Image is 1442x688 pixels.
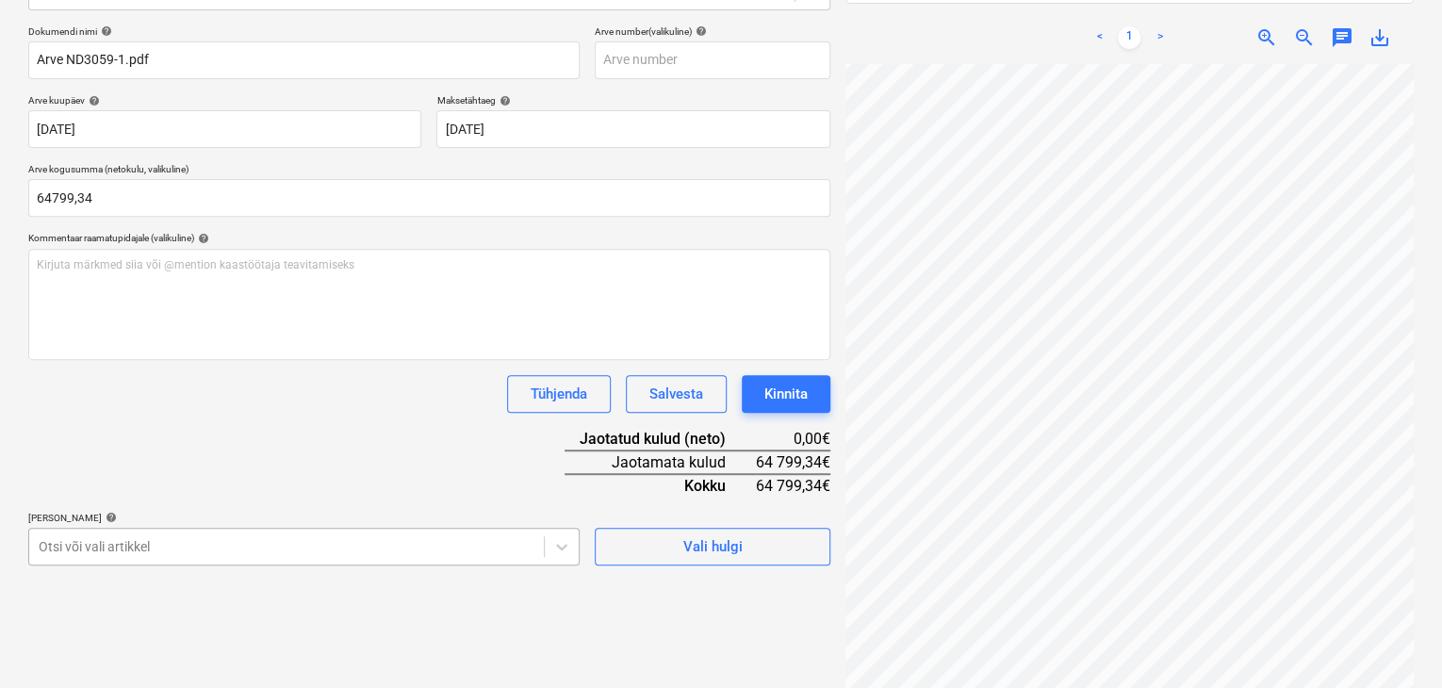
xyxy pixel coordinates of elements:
[595,25,830,38] div: Arve number (valikuline)
[626,375,727,413] button: Salvesta
[97,25,112,37] span: help
[28,41,580,79] input: Dokumendi nimi
[1255,26,1278,49] span: zoom_in
[495,95,510,106] span: help
[28,110,421,148] input: Arve kuupäeva pole määratud.
[507,375,611,413] button: Tühjenda
[85,95,100,106] span: help
[102,512,117,523] span: help
[1293,26,1316,49] span: zoom_out
[531,382,587,406] div: Tühjenda
[194,233,209,244] span: help
[682,534,742,559] div: Vali hulgi
[436,110,829,148] input: Tähtaega pole määratud
[1348,598,1442,688] iframe: Chat Widget
[742,375,830,413] button: Kinnita
[565,474,756,497] div: Kokku
[1148,26,1171,49] a: Next page
[28,179,830,217] input: Arve kogusumma (netokulu, valikuline)
[692,25,707,37] span: help
[28,163,830,179] p: Arve kogusumma (netokulu, valikuline)
[649,382,703,406] div: Salvesta
[28,512,580,524] div: [PERSON_NAME]
[565,450,756,474] div: Jaotamata kulud
[28,232,830,244] div: Kommentaar raamatupidajale (valikuline)
[28,94,421,106] div: Arve kuupäev
[764,382,808,406] div: Kinnita
[565,428,756,450] div: Jaotatud kulud (neto)
[595,528,830,565] button: Vali hulgi
[595,41,830,79] input: Arve number
[436,94,829,106] div: Maksetähtaeg
[1348,598,1442,688] div: Vestlusvidin
[1331,26,1353,49] span: chat
[1088,26,1110,49] a: Previous page
[756,428,830,450] div: 0,00€
[756,450,830,474] div: 64 799,34€
[1118,26,1140,49] a: Page 1 is your current page
[756,474,830,497] div: 64 799,34€
[1368,26,1391,49] span: save_alt
[28,25,580,38] div: Dokumendi nimi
